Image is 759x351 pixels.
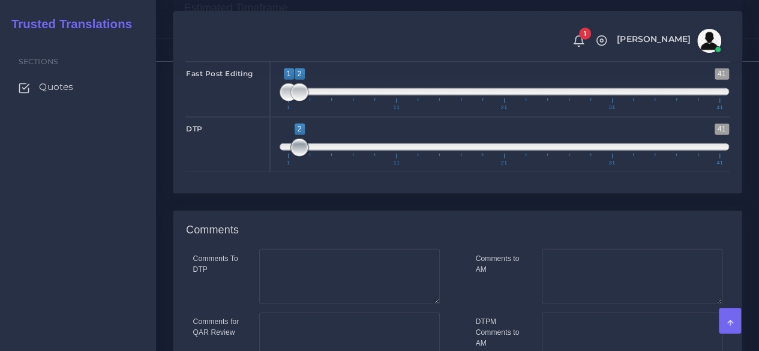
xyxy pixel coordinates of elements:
span: 2 [295,124,305,135]
strong: Fast Post Editing [186,69,253,78]
span: 21 [499,160,509,166]
a: Quotes [9,74,147,100]
h2: Trusted Translations [3,17,132,31]
span: 41 [715,160,725,166]
span: Quotes [39,80,73,94]
span: 1 [285,105,292,110]
span: 1 [285,160,292,166]
span: Sections [19,57,58,66]
span: 41 [715,124,729,135]
span: 41 [715,105,725,110]
span: 21 [499,105,509,110]
span: [PERSON_NAME] [617,35,691,43]
strong: DTP [186,124,203,133]
label: Comments To DTP [193,253,241,275]
label: DTPM Comments to AM [476,316,524,349]
span: 31 [607,105,617,110]
a: Trusted Translations [3,14,132,34]
a: 1 [568,34,589,47]
a: [PERSON_NAME]avatar [611,29,725,53]
span: 41 [715,68,729,80]
h4: Comments [186,224,239,237]
span: 11 [391,105,401,110]
span: 1 [579,28,591,40]
span: 11 [391,160,401,166]
span: 1 [284,68,294,80]
img: avatar [697,29,721,53]
span: 2 [295,68,305,80]
label: Comments for QAR Review [193,316,241,338]
span: 31 [607,160,617,166]
label: Comments to AM [476,253,524,275]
